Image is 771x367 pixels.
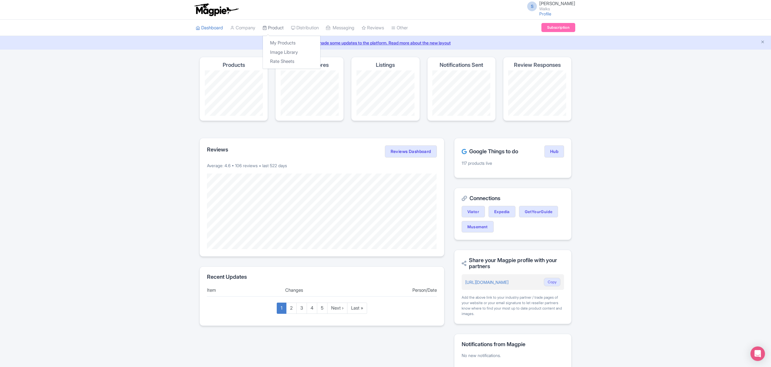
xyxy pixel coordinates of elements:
[317,303,327,314] a: 5
[544,145,564,158] a: Hub
[347,303,367,314] a: Last »
[544,278,560,286] button: Copy
[207,162,437,169] p: Average: 4.6 • 106 reviews • last 522 days
[462,295,564,317] div: Add the above link to your industry partner / trade pages of your website or your email signature...
[363,287,437,294] div: Person/Date
[750,346,765,361] div: Open Intercom Messenger
[263,38,320,48] a: My Products
[230,20,255,36] a: Company
[207,287,280,294] div: Item
[541,23,575,32] a: Subscription
[196,20,223,36] a: Dashboard
[462,257,564,269] h2: Share your Magpie profile with your partners
[465,280,508,285] a: [URL][DOMAIN_NAME]
[539,7,575,11] small: Walks
[462,221,494,232] a: Musement
[760,39,765,46] button: Close announcement
[539,1,575,6] span: [PERSON_NAME]
[285,287,359,294] div: Changes
[489,206,515,217] a: Expedia
[277,303,286,314] a: 1
[391,20,408,36] a: Other
[296,303,307,314] a: 3
[326,20,354,36] a: Messaging
[524,1,575,11] a: S [PERSON_NAME] Walks
[462,195,564,201] h2: Connections
[376,62,395,68] h4: Listings
[440,62,483,68] h4: Notifications Sent
[462,341,564,347] h2: Notifications from Magpie
[263,57,320,66] a: Rate Sheets
[462,352,564,359] p: No new notifications.
[291,20,319,36] a: Distribution
[514,62,561,68] h4: Review Responses
[263,48,320,57] a: Image Library
[193,3,240,16] img: logo-ab69f6fb50320c5b225c76a69d11143b.png
[307,303,317,314] a: 4
[462,206,485,217] a: Viator
[327,303,347,314] a: Next ›
[519,206,558,217] a: GetYourGuide
[263,20,284,36] a: Product
[362,20,384,36] a: Reviews
[462,148,518,154] h2: Google Things to do
[286,303,297,314] a: 2
[539,11,551,16] a: Profile
[207,274,437,280] h2: Recent Updates
[527,2,537,11] span: S
[4,40,767,46] a: We made some updates to the platform. Read more about the new layout
[462,160,564,166] p: 117 products live
[207,147,228,153] h2: Reviews
[385,145,437,158] a: Reviews Dashboard
[223,62,245,68] h4: Products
